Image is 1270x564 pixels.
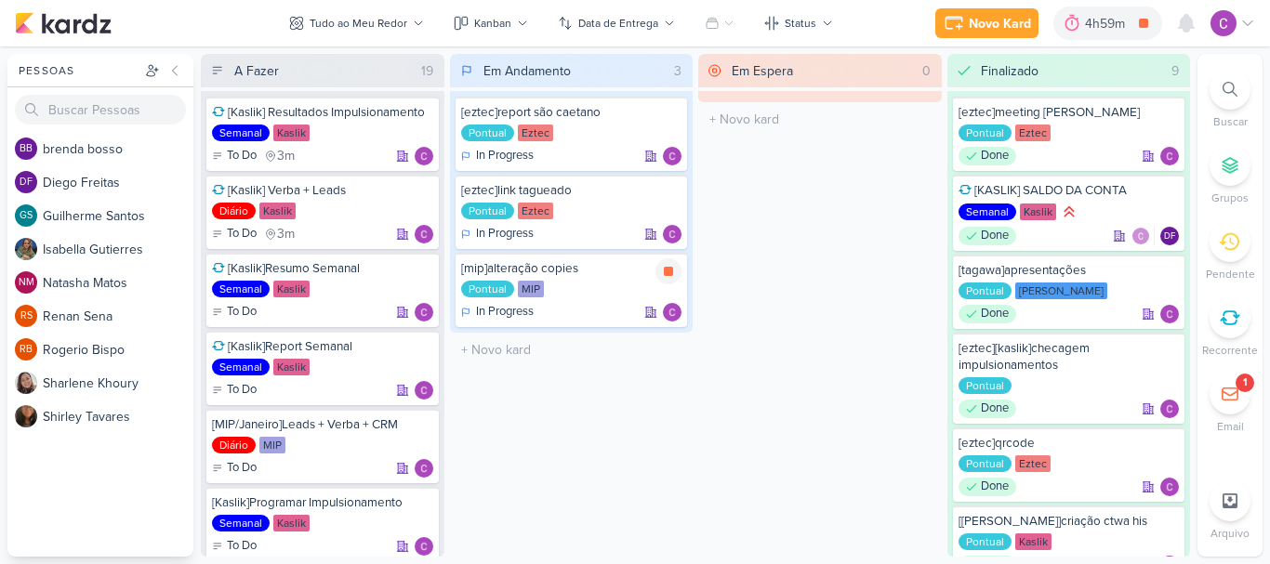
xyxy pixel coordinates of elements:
[212,515,270,531] div: Semanal
[959,203,1016,220] div: Semanal
[663,225,681,243] img: Carlos Lima
[227,303,257,321] p: To Do
[959,125,1012,141] div: Pontual
[43,240,193,259] div: I s a b e l l a G u t i e r r e s
[20,177,33,188] p: DF
[212,338,433,355] div: [Kaslik]Report Semanal
[43,407,193,426] div: S h i r l e y T a v a r e s
[1015,533,1052,550] div: Kaslik
[15,204,37,227] div: Guilherme Santos
[15,305,37,327] div: Renan Sena
[15,62,141,79] div: Pessoas
[19,278,34,288] p: NM
[663,303,681,321] img: Carlos Lima
[959,400,1016,418] div: Done
[663,225,681,243] div: Responsável: Carlos Lima
[981,227,1009,245] p: Done
[1160,147,1179,165] img: Carlos Lima
[476,225,534,243] p: In Progress
[1197,69,1263,130] li: Ctrl + F
[227,225,257,243] p: To Do
[981,305,1009,323] p: Done
[655,258,681,284] div: Parar relógio
[15,171,37,193] div: Diego Freitas
[277,150,295,163] span: 3m
[415,459,433,478] div: Responsável: Carlos Lima
[212,303,257,321] div: To Do
[273,281,310,297] div: Kaslik
[1160,478,1179,496] img: Carlos Lima
[702,106,938,133] input: + Novo kard
[15,95,186,125] input: Buscar Pessoas
[15,405,37,427] img: Shirley Tavares
[959,305,1016,323] div: Done
[461,125,514,141] div: Pontual
[1160,478,1179,496] div: Responsável: Carlos Lima
[1213,113,1248,130] p: Buscar
[415,381,433,400] div: Responsável: Carlos Lima
[212,437,256,453] div: Diário
[663,147,681,165] img: Carlos Lima
[227,459,257,478] p: To Do
[461,281,514,297] div: Pontual
[212,203,256,219] div: Diário
[461,260,682,277] div: [mip]alteração copies
[959,282,1012,299] div: Pontual
[227,381,257,400] p: To Do
[959,377,1012,394] div: Pontual
[273,125,310,141] div: Kaslik
[212,537,257,556] div: To Do
[264,225,295,243] div: último check-in há 3 meses
[415,225,433,243] div: Responsável: Carlos Lima
[663,303,681,321] div: Responsável: Carlos Lima
[273,515,310,531] div: Kaslik
[277,228,295,241] span: 3m
[959,513,1180,530] div: [kaslik]criação ctwa his
[212,494,433,511] div: [Kaslik]Programar Impulsionamento
[15,372,37,394] img: Sharlene Khoury
[43,173,193,192] div: D i e g o F r e i t a s
[212,416,433,433] div: [MIP/Janeiro]Leads + Verba + CRM
[1131,227,1155,245] div: Colaboradores: Carlos Lima
[212,359,270,375] div: Semanal
[959,104,1180,121] div: [eztec]meeting Isa
[1160,147,1179,165] div: Responsável: Carlos Lima
[212,281,270,297] div: Semanal
[959,435,1180,452] div: [eztec]qrcode
[1015,282,1107,299] div: [PERSON_NAME]
[1160,400,1179,418] div: Responsável: Carlos Lima
[227,537,257,556] p: To Do
[1210,10,1237,36] img: Carlos Lima
[43,139,193,159] div: b r e n d a b o s s o
[15,12,112,34] img: kardz.app
[1243,375,1247,390] div: 1
[1202,342,1258,359] p: Recorrente
[1206,266,1255,282] p: Pendente
[461,225,534,243] div: In Progress
[43,374,193,393] div: S h a r l e n e K h o u r y
[212,125,270,141] div: Semanal
[476,303,534,321] p: In Progress
[959,478,1016,496] div: Done
[935,8,1038,38] button: Novo Kard
[15,238,37,260] img: Isabella Gutierres
[1160,227,1179,245] div: Responsável: Diego Freitas
[454,336,690,363] input: + Novo kard
[212,147,257,165] div: To Do
[518,281,544,297] div: MIP
[1210,525,1250,542] p: Arquivo
[43,307,193,326] div: R e n a n S e n a
[1160,305,1179,323] img: Carlos Lima
[461,203,514,219] div: Pontual
[43,206,193,226] div: G u i l h e r m e S a n t o s
[43,340,193,360] div: R o g e r i o B i s p o
[461,182,682,199] div: [eztec]link tagueado
[43,273,193,293] div: N a t a s h a M a t o s
[212,260,433,277] div: [Kaslik]Resumo Semanal
[20,311,33,321] p: RS
[518,203,553,219] div: Eztec
[415,303,433,321] div: Responsável: Carlos Lima
[461,104,682,121] div: [eztec]report são caetano
[1015,455,1051,472] div: Eztec
[415,459,433,478] img: Carlos Lima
